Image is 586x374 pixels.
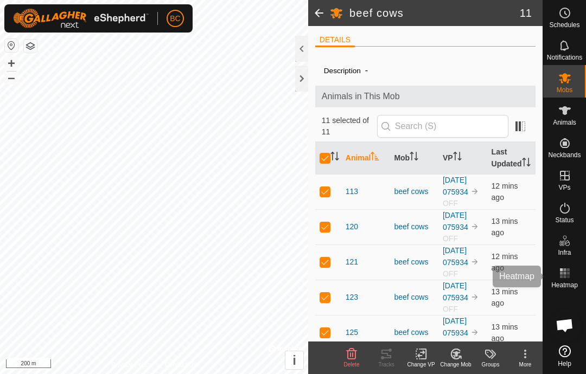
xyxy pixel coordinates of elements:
a: [DATE] 075934 [443,211,468,231]
span: Neckbands [548,152,581,158]
div: More [508,360,543,369]
th: Mob [390,142,438,175]
div: beef cows [394,256,434,268]
th: VP [438,142,487,175]
button: Reset Map [5,39,18,52]
span: 7 Sep 2025 at 7:02 pm [492,287,518,307]
a: [DATE] 075934 [443,176,468,196]
button: – [5,71,18,84]
h2: beef cows [349,7,520,20]
li: DETAILS [315,34,355,47]
label: Description [324,67,361,75]
span: 125 [346,327,358,338]
span: Mobs [557,87,572,93]
div: Tracks [369,360,404,369]
img: to [470,293,479,301]
a: Contact Us [165,360,197,370]
p-sorticon: Activate to sort [330,153,339,162]
span: i [292,353,296,367]
div: beef cows [394,186,434,197]
img: to [470,328,479,337]
span: 120 [346,221,358,233]
th: Animal [341,142,390,175]
span: OFF [443,199,458,208]
p-sorticon: Activate to sort [410,153,418,162]
a: Help [543,341,586,371]
img: to [470,257,479,266]
span: Infra [558,249,571,256]
span: OFF [443,269,458,278]
span: Notifications [547,54,582,61]
span: Heatmap [551,282,578,288]
span: 11 [520,5,532,21]
span: 121 [346,256,358,268]
span: OFF [443,234,458,243]
span: OFF [443,340,458,349]
span: Status [555,217,574,223]
img: to [470,187,479,196]
span: 7 Sep 2025 at 7:02 pm [492,252,518,272]
img: to [470,222,479,231]
a: [DATE] 075934 [443,246,468,267]
img: Gallagher Logo [13,9,149,28]
div: Open chat [549,309,581,341]
button: Map Layers [24,40,37,53]
span: Delete [344,362,360,367]
button: + [5,57,18,70]
div: beef cows [394,292,434,303]
span: 123 [346,292,358,303]
div: beef cows [394,221,434,233]
span: VPs [558,184,570,191]
span: OFF [443,305,458,313]
span: 11 selected of 11 [322,115,377,138]
a: [DATE] 075934 [443,281,468,302]
span: BC [170,13,180,24]
span: 113 [346,186,358,197]
span: 7 Sep 2025 at 7:02 pm [492,217,518,237]
span: 7 Sep 2025 at 7:02 pm [492,182,518,202]
input: Search (S) [377,115,508,138]
span: 7 Sep 2025 at 7:02 pm [492,323,518,343]
p-sorticon: Activate to sort [453,153,462,162]
a: [DATE] 075934 [443,317,468,337]
span: Schedules [549,22,579,28]
p-sorticon: Activate to sort [522,159,531,168]
th: Last Updated [487,142,536,175]
span: Animals in This Mob [322,90,529,103]
div: Change Mob [438,360,473,369]
span: Help [558,360,571,367]
div: Groups [473,360,508,369]
p-sorticon: Activate to sort [371,153,379,162]
span: - [361,61,372,79]
button: i [285,351,303,369]
div: Change VP [404,360,438,369]
a: Privacy Policy [111,360,152,370]
span: Animals [553,119,576,126]
div: beef cows [394,327,434,338]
